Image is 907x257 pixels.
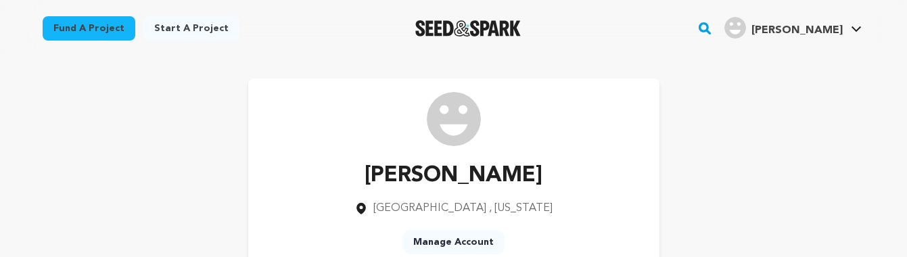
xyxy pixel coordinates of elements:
span: [GEOGRAPHIC_DATA] [373,203,486,214]
div: Vic B.'s Profile [724,17,843,39]
span: , [US_STATE] [489,203,553,214]
a: Start a project [143,16,239,41]
span: Vic B.'s Profile [722,14,864,43]
a: Vic B.'s Profile [722,14,864,39]
span: [PERSON_NAME] [751,25,843,36]
img: /img/default-images/user/medium/user.png image [427,92,481,146]
img: user.png [724,17,746,39]
a: Seed&Spark Homepage [415,20,521,37]
img: Seed&Spark Logo Dark Mode [415,20,521,37]
a: Manage Account [402,230,505,254]
a: Fund a project [43,16,135,41]
p: [PERSON_NAME] [354,160,553,192]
